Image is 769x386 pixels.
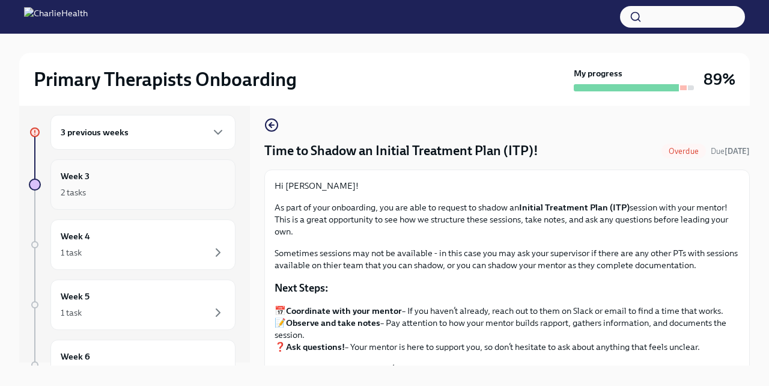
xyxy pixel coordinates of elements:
[61,186,86,198] div: 2 tasks
[519,202,630,213] strong: Initial Treatment Plan (ITP)
[264,142,538,160] h4: Time to Shadow an Initial Treatment Plan (ITP)!
[61,230,90,243] h6: Week 4
[704,69,735,90] h3: 89%
[275,247,740,271] p: Sometimes sessions may not be available - in this case you may ask your supervisor if there are a...
[29,219,236,270] a: Week 41 task
[61,350,90,363] h6: Week 6
[286,342,345,352] strong: Ask questions!
[661,147,706,156] span: Overdue
[34,67,297,91] h2: Primary Therapists Onboarding
[275,180,740,192] p: Hi [PERSON_NAME]!
[711,147,750,156] span: Due
[61,247,82,259] div: 1 task
[61,307,82,319] div: 1 task
[286,305,402,316] strong: Coordinate with your mentor
[61,126,129,139] h6: 3 previous weeks
[286,317,380,328] strong: Observe and take notes
[29,159,236,210] a: Week 32 tasks
[61,170,90,183] h6: Week 3
[29,280,236,330] a: Week 51 task
[711,146,750,157] span: August 16th, 2025 07:00
[275,201,740,237] p: As part of your onboarding, you are able to request to shadow an session with your mentor! This i...
[574,67,622,79] strong: My progress
[275,305,740,353] p: 📅 – If you haven’t already, reach out to them on Slack or email to find a time that works. 📝 – Pa...
[24,7,88,26] img: CharlieHealth
[50,115,236,150] div: 3 previous weeks
[275,281,740,295] p: Next Steps:
[61,290,90,303] h6: Week 5
[725,147,750,156] strong: [DATE]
